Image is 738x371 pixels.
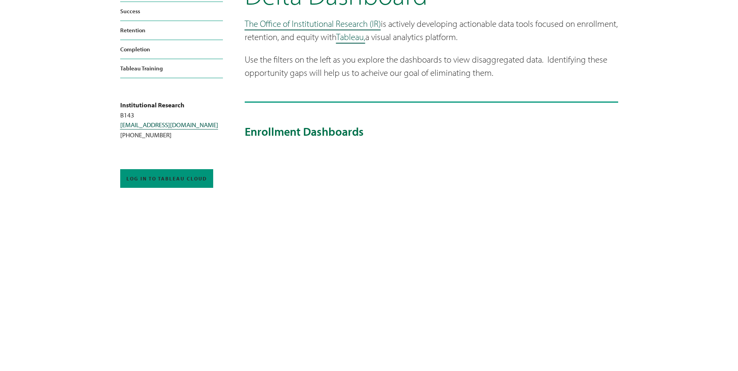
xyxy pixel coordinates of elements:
a: Log in to Tableau Cloud [120,169,213,188]
a: Completion [120,40,223,59]
p: Use the filters on the left as you explore the dashboards to view disaggregated data. Identifying... [245,53,618,80]
a: Success [120,2,223,21]
span: Log in to Tableau Cloud [126,175,207,182]
a: [EMAIL_ADDRESS][DOMAIN_NAME] [120,121,218,129]
span: [PHONE_NUMBER] [120,131,172,139]
a: Tableau, [336,31,365,42]
span: B143 [120,111,134,119]
strong: Institutional Research [120,101,184,109]
a: Tableau Training [120,59,223,78]
a: The Office of Institutional Research (IR) [245,18,381,29]
h2: Enrollment Dashboards [245,124,618,138]
a: Retention [120,21,223,40]
p: is actively developing actionable data tools focused on enrollment, retention, and equity with a ... [245,17,618,44]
